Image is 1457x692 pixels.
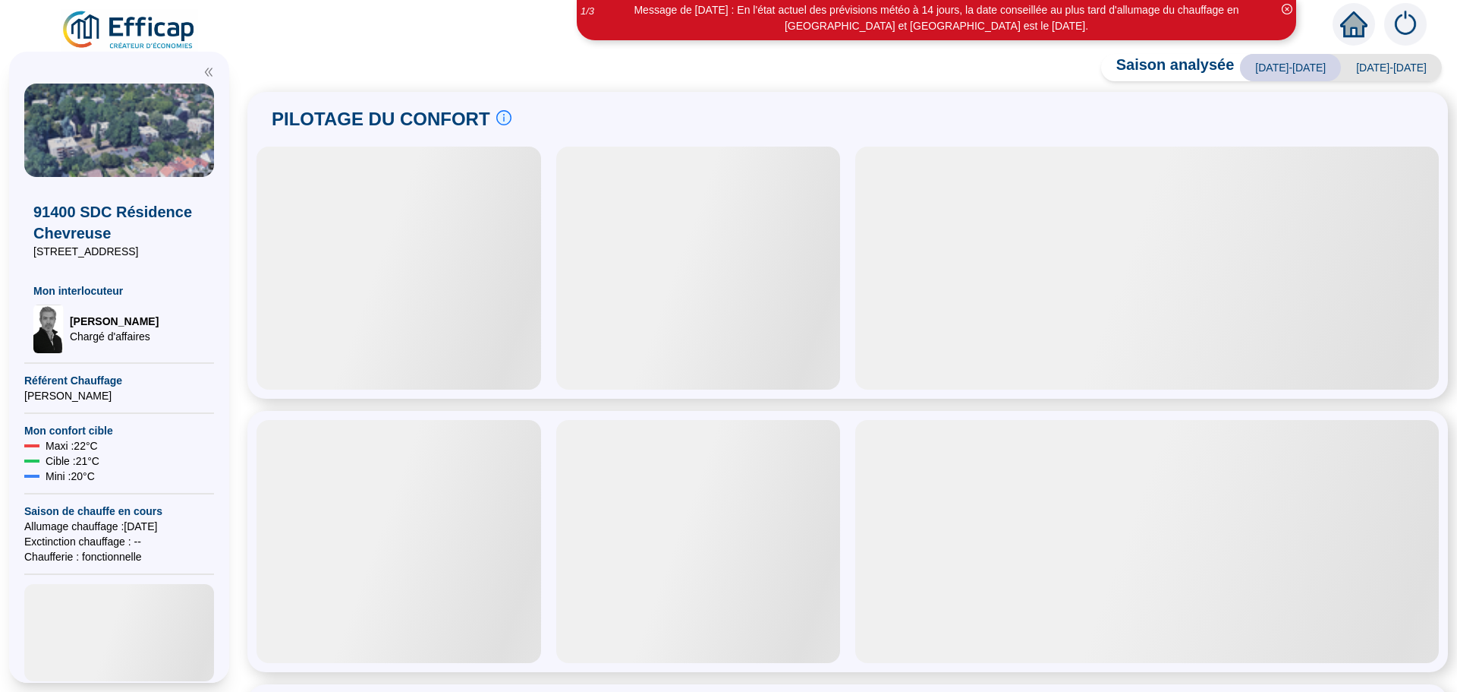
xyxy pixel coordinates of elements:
[1341,54,1442,81] span: [DATE]-[DATE]
[24,549,214,564] span: Chaufferie : fonctionnelle
[61,9,198,52] img: efficap energie logo
[1101,54,1235,81] span: Saison analysée
[33,244,205,259] span: [STREET_ADDRESS]
[46,469,95,484] span: Mini : 20 °C
[24,519,214,534] span: Allumage chauffage : [DATE]
[1282,4,1292,14] span: close-circle
[1240,54,1341,81] span: [DATE]-[DATE]
[579,2,1294,34] div: Message de [DATE] : En l'état actuel des prévisions météo à 14 jours, la date conseillée au plus ...
[24,388,214,403] span: [PERSON_NAME]
[33,283,205,299] span: Mon interlocuteur
[1384,3,1427,46] img: alerts
[24,504,214,519] span: Saison de chauffe en cours
[581,5,594,17] i: 1 / 3
[24,423,214,438] span: Mon confort cible
[24,373,214,388] span: Référent Chauffage
[1340,11,1367,38] span: home
[70,314,159,329] span: [PERSON_NAME]
[203,67,214,77] span: double-left
[33,201,205,244] span: 91400 SDC Résidence Chevreuse
[24,534,214,549] span: Exctinction chauffage : --
[33,305,64,353] img: Chargé d'affaires
[46,438,98,453] span: Maxi : 22 °C
[70,329,159,344] span: Chargé d'affaires
[46,453,99,469] span: Cible : 21 °C
[272,107,490,131] span: PILOTAGE DU CONFORT
[496,110,511,125] span: info-circle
